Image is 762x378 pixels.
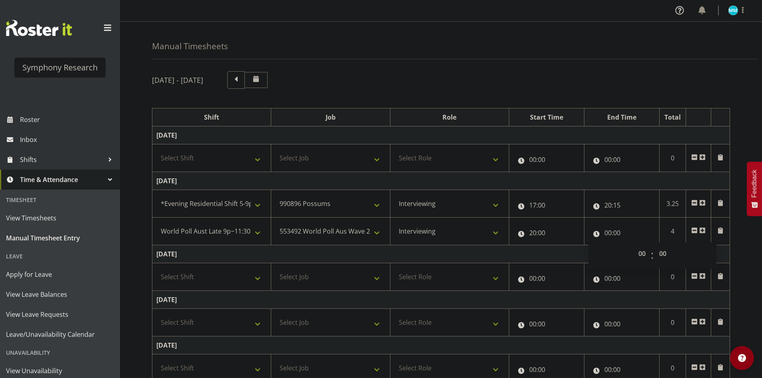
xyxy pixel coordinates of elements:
span: Feedback [751,170,758,198]
a: Manual Timesheet Entry [2,228,118,248]
td: [DATE] [152,172,730,190]
button: Feedback - Show survey [747,162,762,216]
input: Click to select... [588,225,655,241]
div: Role [394,112,505,122]
td: 0 [659,309,686,336]
span: Time & Attendance [20,174,104,186]
span: Inbox [20,134,116,146]
input: Click to select... [513,270,580,286]
input: Click to select... [513,362,580,378]
img: murphy-mulholland11450.jpg [728,6,738,15]
input: Click to select... [513,316,580,332]
a: Apply for Leave [2,264,118,284]
a: View Timesheets [2,208,118,228]
h5: [DATE] - [DATE] [152,76,203,84]
div: Shift [156,112,267,122]
a: View Leave Balances [2,284,118,304]
div: Total [664,112,682,122]
td: 0 [659,144,686,172]
td: 0 [659,263,686,291]
img: Rosterit website logo [6,20,72,36]
span: Apply for Leave [6,268,114,280]
input: Click to select... [588,316,655,332]
div: Job [275,112,386,122]
div: End Time [588,112,655,122]
input: Click to select... [588,270,655,286]
td: 3.25 [659,190,686,218]
td: [DATE] [152,126,730,144]
img: help-xxl-2.png [738,354,746,362]
div: Timesheet [2,192,118,208]
td: [DATE] [152,336,730,354]
td: [DATE] [152,245,730,263]
span: Leave/Unavailability Calendar [6,328,114,340]
input: Click to select... [513,225,580,241]
div: Leave [2,248,118,264]
span: View Leave Balances [6,288,114,300]
span: View Timesheets [6,212,114,224]
a: Leave/Unavailability Calendar [2,324,118,344]
h4: Manual Timesheets [152,42,228,51]
span: Manual Timesheet Entry [6,232,114,244]
a: View Leave Requests [2,304,118,324]
div: Unavailability [2,344,118,361]
div: Start Time [513,112,580,122]
input: Click to select... [588,152,655,168]
span: View Unavailability [6,365,114,377]
input: Click to select... [513,152,580,168]
td: 4 [659,218,686,245]
td: [DATE] [152,291,730,309]
input: Click to select... [588,197,655,213]
span: View Leave Requests [6,308,114,320]
input: Click to select... [588,362,655,378]
span: Roster [20,114,116,126]
div: Symphony Research [22,62,98,74]
span: : [651,246,654,266]
input: Click to select... [513,197,580,213]
span: Shifts [20,154,104,166]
